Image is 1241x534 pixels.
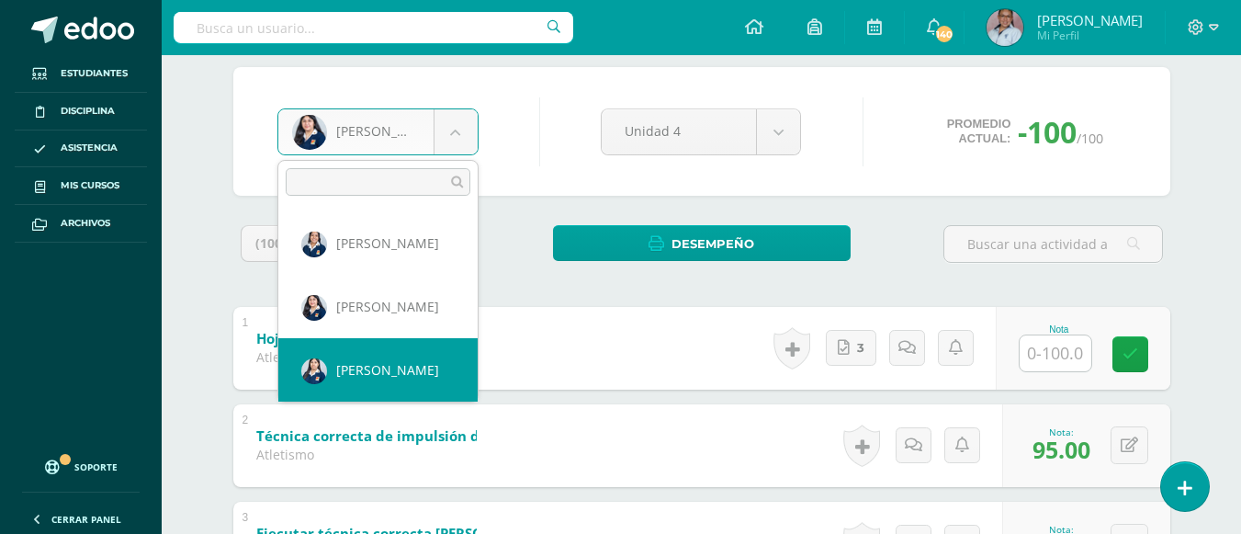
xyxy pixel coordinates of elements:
span: [PERSON_NAME] [336,361,439,379]
img: 12f487734c5d3340259c98e9b499cb1d.png [301,358,327,384]
span: [PERSON_NAME] [336,298,439,315]
img: 9edc9aa81b36248e2b88748211801794.png [301,295,327,321]
span: [PERSON_NAME] [336,234,439,252]
img: a0068e535403c42e350c16b0e2dda6ef.png [301,232,327,257]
